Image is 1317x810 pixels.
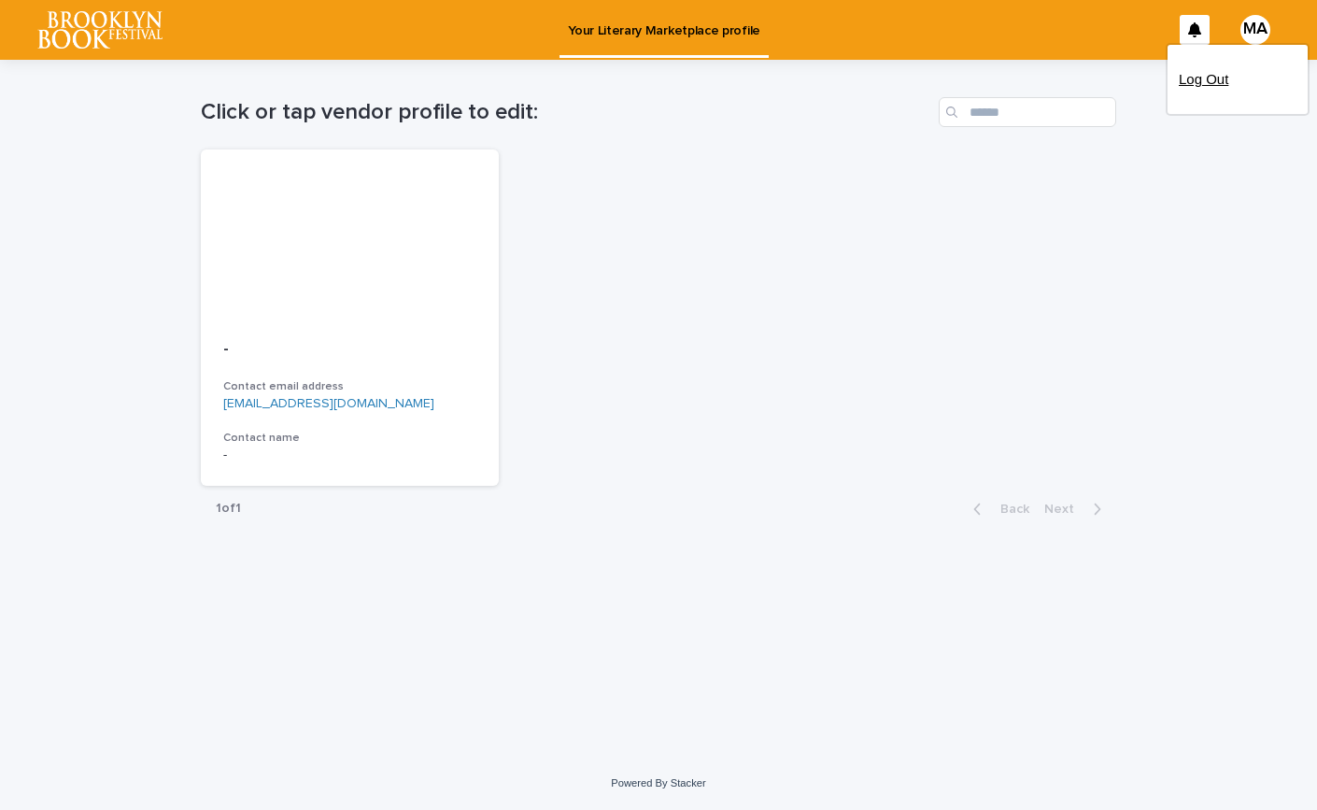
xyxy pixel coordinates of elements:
button: Next [1037,501,1116,518]
h1: Click or tap vendor profile to edit: [201,99,931,126]
p: - [223,448,476,463]
a: [EMAIL_ADDRESS][DOMAIN_NAME] [223,397,434,410]
input: Search [939,97,1116,127]
p: 1 of 1 [201,486,256,532]
a: -Contact email address[EMAIL_ADDRESS][DOMAIN_NAME]Contact name- [201,149,499,486]
h3: Contact email address [223,379,476,394]
a: Log Out [1179,64,1296,95]
a: Powered By Stacker [611,777,705,789]
span: Next [1044,503,1085,516]
h3: Contact name [223,431,476,446]
p: - [223,340,476,361]
button: Back [958,501,1037,518]
span: Back [989,503,1029,516]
